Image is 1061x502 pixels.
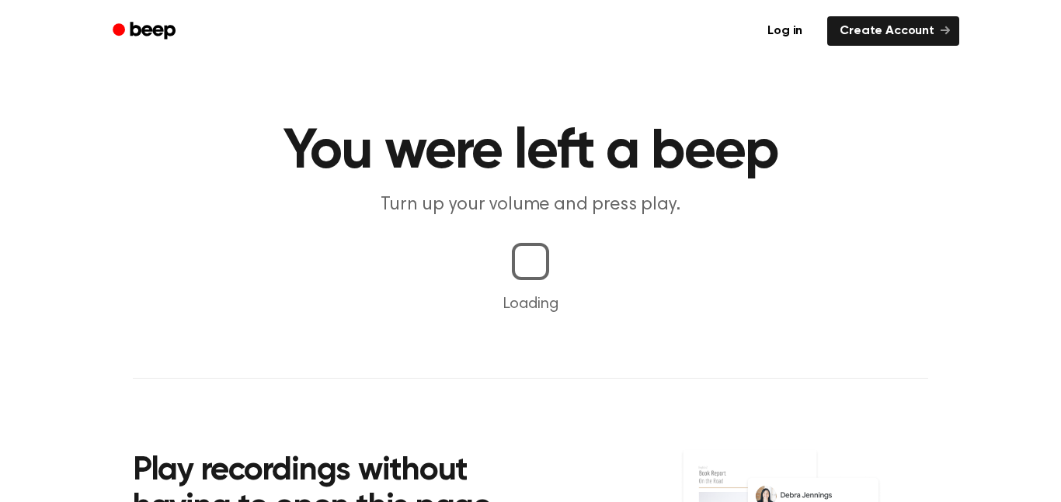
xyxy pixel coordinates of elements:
a: Beep [102,16,190,47]
a: Create Account [827,16,959,46]
h1: You were left a beep [133,124,928,180]
a: Log in [752,13,818,49]
p: Turn up your volume and press play. [232,192,829,218]
p: Loading [19,293,1042,316]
